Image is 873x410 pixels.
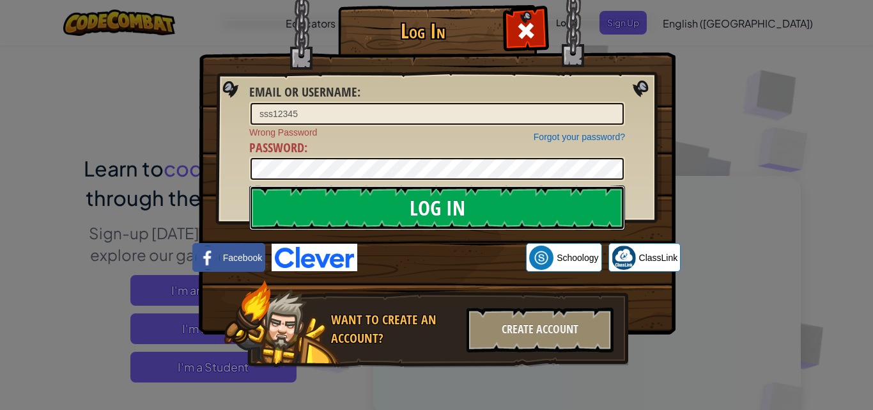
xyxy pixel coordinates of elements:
[331,311,459,347] div: Want to create an account?
[249,83,357,100] span: Email or Username
[357,244,526,272] iframe: ปุ่มลงชื่อเข้าใช้ด้วย Google
[612,246,636,270] img: classlink-logo-small.png
[534,132,625,142] a: Forgot your password?
[272,244,357,271] img: clever-logo-blue.png
[249,185,625,230] input: Log In
[223,251,262,264] span: Facebook
[557,251,598,264] span: Schoology
[467,308,614,352] div: Create Account
[249,139,307,157] label: :
[196,246,220,270] img: facebook_small.png
[341,20,504,42] h1: Log In
[249,126,625,139] span: Wrong Password
[249,139,304,156] span: Password
[639,251,678,264] span: ClassLink
[529,246,553,270] img: schoology.png
[249,83,360,102] label: :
